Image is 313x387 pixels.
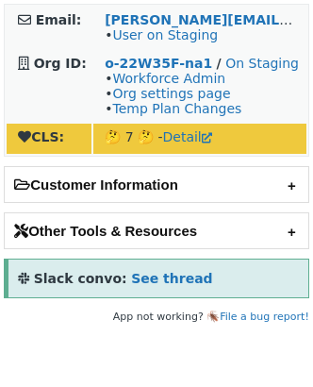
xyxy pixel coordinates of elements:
[163,129,212,144] a: Detail
[34,271,127,286] strong: Slack convo:
[18,129,64,144] strong: CLS:
[220,311,309,323] a: File a bug report!
[131,271,212,286] a: See thread
[5,167,308,202] h2: Customer Information
[112,101,241,116] a: Temp Plan Changes
[112,86,230,101] a: Org settings page
[4,308,309,327] footer: App not working? 🪳
[112,71,225,86] a: Workforce Admin
[105,56,212,71] a: o-22W35F-na1
[112,27,218,42] a: User on Staging
[34,56,87,71] strong: Org ID:
[93,124,306,154] td: 🤔 7 🤔 -
[217,56,222,71] strong: /
[5,213,308,248] h2: Other Tools & Resources
[105,71,241,116] span: • • •
[225,56,299,71] a: On Staging
[36,12,82,27] strong: Email:
[105,27,218,42] span: •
